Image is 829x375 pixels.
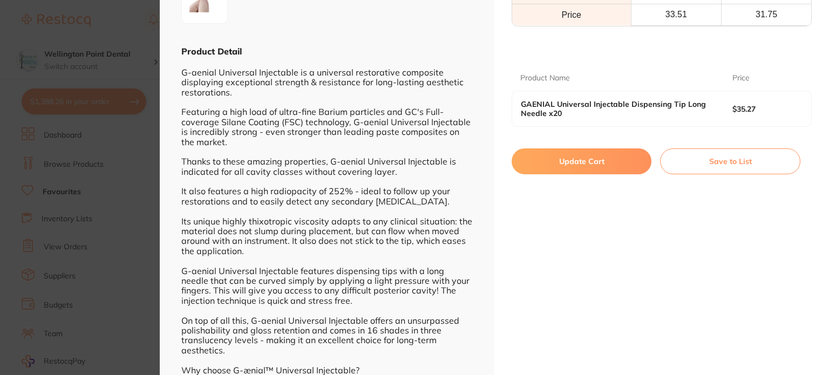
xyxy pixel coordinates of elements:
b: GAENIAL Universal Injectable Dispensing Tip Long Needle x20 [521,100,711,117]
th: 31.75 [722,4,811,25]
b: $35.27 [732,105,796,113]
b: Product Detail [181,46,242,57]
th: 33.51 [631,4,722,25]
button: Update Cart [512,148,651,174]
td: Price [512,4,631,25]
p: Price [732,73,750,84]
p: Product Name [520,73,570,84]
button: Save to List [660,148,800,174]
